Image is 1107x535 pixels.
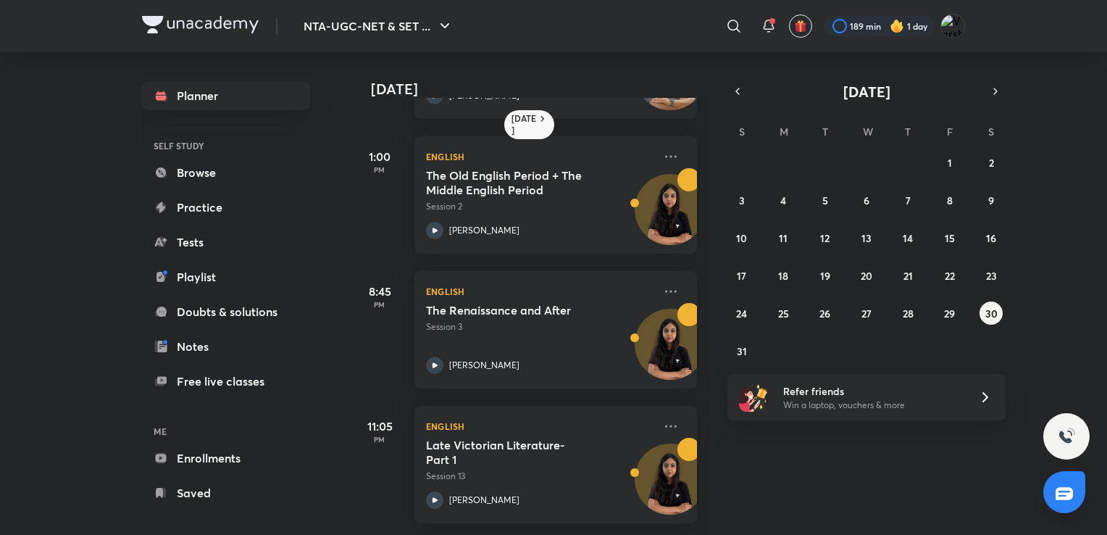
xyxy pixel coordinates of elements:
button: August 29, 2025 [938,302,961,325]
a: Free live classes [142,367,310,396]
abbr: August 12, 2025 [820,231,830,245]
button: August 9, 2025 [979,188,1003,212]
abbr: Tuesday [822,125,828,138]
abbr: August 27, 2025 [861,307,872,320]
button: August 8, 2025 [938,188,961,212]
a: Planner [142,81,310,110]
button: August 19, 2025 [814,264,837,287]
p: English [426,283,653,300]
p: English [426,148,653,165]
abbr: August 20, 2025 [861,269,872,283]
a: Saved [142,478,310,507]
abbr: August 13, 2025 [861,231,872,245]
h5: 1:00 [351,148,409,165]
button: August 13, 2025 [855,226,878,249]
h6: [DATE] [511,113,537,136]
h4: [DATE] [371,80,711,98]
p: Win a laptop, vouchers & more [783,399,961,412]
a: Tests [142,228,310,257]
button: August 20, 2025 [855,264,878,287]
abbr: August 17, 2025 [737,269,746,283]
button: August 27, 2025 [855,302,878,325]
button: August 3, 2025 [730,188,753,212]
button: August 7, 2025 [896,188,919,212]
button: August 4, 2025 [772,188,795,212]
abbr: August 5, 2025 [822,194,828,207]
abbr: August 11, 2025 [779,231,788,245]
abbr: August 8, 2025 [947,194,953,207]
button: August 24, 2025 [730,302,753,325]
abbr: August 6, 2025 [864,194,869,207]
abbr: August 1, 2025 [948,156,952,170]
button: August 21, 2025 [896,264,919,287]
button: August 14, 2025 [896,226,919,249]
h6: ME [142,419,310,444]
button: avatar [789,14,812,38]
p: [PERSON_NAME] [449,359,519,372]
p: Session 3 [426,320,653,333]
img: Avatar [635,317,705,386]
abbr: August 10, 2025 [736,231,747,245]
button: August 25, 2025 [772,302,795,325]
a: Doubts & solutions [142,297,310,326]
button: August 11, 2025 [772,226,795,249]
img: streak [890,19,904,33]
abbr: Thursday [905,125,911,138]
span: [DATE] [843,82,890,101]
h5: The Renaissance and After [426,303,606,318]
p: PM [351,300,409,309]
a: Practice [142,193,310,222]
p: [PERSON_NAME] [449,494,519,507]
a: Company Logo [142,16,259,37]
a: Notes [142,332,310,361]
abbr: August 4, 2025 [780,194,786,207]
button: August 28, 2025 [896,302,919,325]
h6: Refer friends [783,383,961,399]
abbr: August 29, 2025 [944,307,955,320]
button: August 23, 2025 [979,264,1003,287]
abbr: August 18, 2025 [778,269,788,283]
button: August 12, 2025 [814,226,837,249]
abbr: August 23, 2025 [986,269,997,283]
img: Avatar [635,452,705,521]
button: NTA-UGC-NET & SET ... [295,12,462,41]
abbr: Sunday [739,125,745,138]
button: August 1, 2025 [938,151,961,174]
h6: SELF STUDY [142,133,310,158]
abbr: August 14, 2025 [903,231,913,245]
button: August 22, 2025 [938,264,961,287]
button: August 2, 2025 [979,151,1003,174]
h5: 8:45 [351,283,409,300]
button: August 15, 2025 [938,226,961,249]
h5: The Old English Period + The Middle English Period [426,168,606,197]
button: August 10, 2025 [730,226,753,249]
button: August 26, 2025 [814,302,837,325]
button: [DATE] [748,81,985,101]
p: PM [351,435,409,444]
p: [PERSON_NAME] [449,224,519,237]
abbr: August 24, 2025 [736,307,747,320]
abbr: August 2, 2025 [989,156,994,170]
p: PM [351,165,409,174]
abbr: Wednesday [863,125,873,138]
abbr: August 26, 2025 [819,307,830,320]
abbr: August 21, 2025 [903,269,913,283]
abbr: August 9, 2025 [988,194,994,207]
p: Session 13 [426,470,653,483]
img: referral [739,383,768,412]
h5: 11:05 [351,418,409,435]
button: August 31, 2025 [730,339,753,362]
p: Session 2 [426,200,653,213]
a: Enrollments [142,444,310,473]
abbr: August 7, 2025 [906,194,911,207]
img: Company Logo [142,16,259,33]
p: English [426,418,653,435]
abbr: August 3, 2025 [739,194,745,207]
button: August 17, 2025 [730,264,753,287]
abbr: August 30, 2025 [985,307,998,320]
img: Varsha V [940,14,965,38]
abbr: August 28, 2025 [903,307,914,320]
button: August 16, 2025 [979,226,1003,249]
a: Browse [142,158,310,187]
abbr: August 19, 2025 [820,269,830,283]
